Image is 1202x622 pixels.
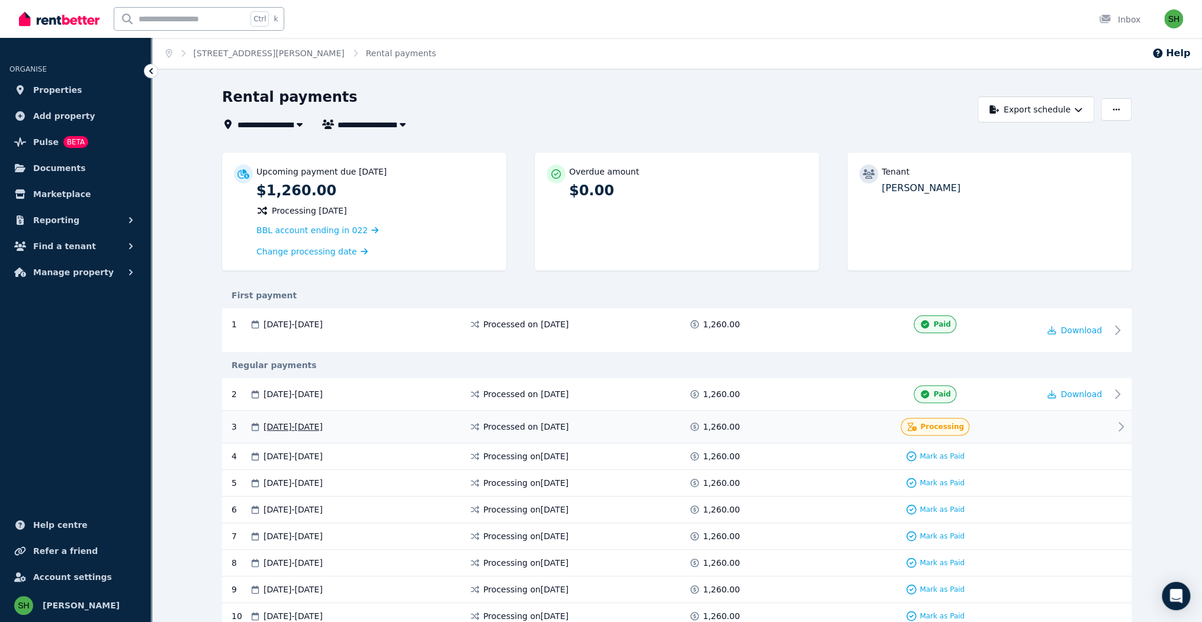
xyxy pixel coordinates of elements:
[33,135,59,149] span: Pulse
[703,504,740,515] span: 1,260.00
[9,565,142,589] a: Account settings
[33,83,82,97] span: Properties
[483,450,568,462] span: Processing on [DATE]
[263,610,323,622] span: [DATE] - [DATE]
[33,213,79,227] span: Reporting
[483,530,568,542] span: Processing on [DATE]
[483,477,568,489] span: Processing on [DATE]
[33,570,112,584] span: Account settings
[263,388,323,400] span: [DATE] - [DATE]
[9,156,142,180] a: Documents
[63,136,88,148] span: BETA
[703,530,740,542] span: 1,260.00
[33,518,88,532] span: Help centre
[33,239,96,253] span: Find a tenant
[222,289,1132,301] div: First payment
[920,505,965,514] span: Mark as Paid
[232,504,249,515] div: 6
[272,205,347,217] span: Processing [DATE]
[256,246,368,257] a: Change processing date
[920,558,965,568] span: Mark as Paid
[232,530,249,542] div: 7
[933,320,950,329] span: Paid
[703,584,740,595] span: 1,260.00
[569,166,639,178] p: Overdue amount
[920,611,965,621] span: Mark as Paid
[483,421,568,433] span: Processed on [DATE]
[920,531,965,541] span: Mark as Paid
[222,359,1132,371] div: Regular payments
[263,584,323,595] span: [DATE] - [DATE]
[263,504,323,515] span: [DATE] - [DATE]
[978,96,1094,123] button: Export schedule
[19,10,99,28] img: RentBetter
[250,11,269,27] span: Ctrl
[263,450,323,462] span: [DATE] - [DATE]
[14,596,33,615] img: Sunil Hooda
[33,265,114,279] span: Manage property
[9,130,142,154] a: PulseBETA
[274,14,278,24] span: k
[222,88,358,107] h1: Rental payments
[703,450,740,462] span: 1,260.00
[920,585,965,594] span: Mark as Paid
[256,166,387,178] p: Upcoming payment due [DATE]
[703,610,740,622] span: 1,260.00
[263,557,323,569] span: [DATE] - [DATE]
[703,388,740,400] span: 1,260.00
[920,422,964,431] span: Processing
[882,181,1120,195] p: [PERSON_NAME]
[933,389,950,399] span: Paid
[882,166,909,178] p: Tenant
[232,450,249,462] div: 4
[263,477,323,489] span: [DATE] - [DATE]
[232,477,249,489] div: 5
[366,47,436,59] span: Rental payments
[9,539,142,563] a: Refer a friend
[232,318,249,330] div: 1
[920,478,965,488] span: Mark as Paid
[483,557,568,569] span: Processing on [DATE]
[33,109,95,123] span: Add property
[483,584,568,595] span: Processing on [DATE]
[1060,325,1102,335] span: Download
[232,610,249,622] div: 10
[1162,582,1190,610] div: Open Intercom Messenger
[1047,324,1102,336] button: Download
[483,504,568,515] span: Processing on [DATE]
[256,181,494,200] p: $1,260.00
[483,318,568,330] span: Processed on [DATE]
[33,161,86,175] span: Documents
[256,246,357,257] span: Change processing date
[263,530,323,542] span: [DATE] - [DATE]
[569,181,807,200] p: $0.00
[43,598,120,613] span: [PERSON_NAME]
[9,513,142,537] a: Help centre
[703,421,740,433] span: 1,260.00
[152,38,450,69] nav: Breadcrumb
[263,421,323,433] span: [DATE] - [DATE]
[232,418,249,436] div: 3
[703,557,740,569] span: 1,260.00
[9,65,47,73] span: ORGANISE
[194,49,345,58] a: [STREET_ADDRESS][PERSON_NAME]
[256,225,368,235] span: BBL account ending in 022
[1047,388,1102,400] button: Download
[9,104,142,128] a: Add property
[703,318,740,330] span: 1,260.00
[9,260,142,284] button: Manage property
[232,584,249,595] div: 9
[232,385,249,403] div: 2
[9,182,142,206] a: Marketplace
[483,388,568,400] span: Processed on [DATE]
[9,234,142,258] button: Find a tenant
[232,557,249,569] div: 8
[1060,389,1102,399] span: Download
[9,78,142,102] a: Properties
[33,544,98,558] span: Refer a friend
[1099,14,1140,25] div: Inbox
[33,187,91,201] span: Marketplace
[9,208,142,232] button: Reporting
[1164,9,1183,28] img: Sunil Hooda
[263,318,323,330] span: [DATE] - [DATE]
